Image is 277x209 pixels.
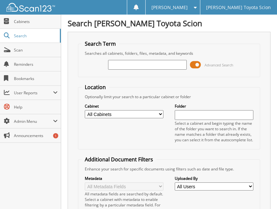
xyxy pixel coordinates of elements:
span: Bookmarks [14,76,58,81]
label: Folder [175,103,253,109]
legend: Search Term [82,40,119,47]
img: scan123-logo-white.svg [6,3,55,12]
span: Cabinets [14,19,58,24]
span: Help [14,104,58,110]
legend: Additional Document Filters [82,156,156,163]
span: Search [14,33,57,39]
label: Cabinet [85,103,163,109]
span: [PERSON_NAME] Toyota Scion [206,6,271,9]
div: Searches all cabinets, folders, files, metadata, and keywords [82,51,256,56]
iframe: Chat Widget [245,178,277,209]
legend: Location [82,84,109,91]
div: 1 [53,133,58,138]
span: Admin Menu [14,119,53,124]
span: User Reports [14,90,53,96]
span: [PERSON_NAME] [151,6,188,9]
div: Optionally limit your search to a particular cabinet or folder [82,94,256,99]
span: Announcements [14,133,58,138]
label: Metadata [85,176,163,181]
span: Scan [14,47,58,53]
div: Select a cabinet and begin typing the name of the folder you want to search in. If the name match... [175,121,253,143]
h1: Search [PERSON_NAME] Toyota Scion [68,18,271,29]
span: Advanced Search [205,63,233,67]
span: Reminders [14,62,58,67]
div: Enhance your search for specific documents using filters such as date and file type. [82,166,256,172]
label: Uploaded By [175,176,253,181]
